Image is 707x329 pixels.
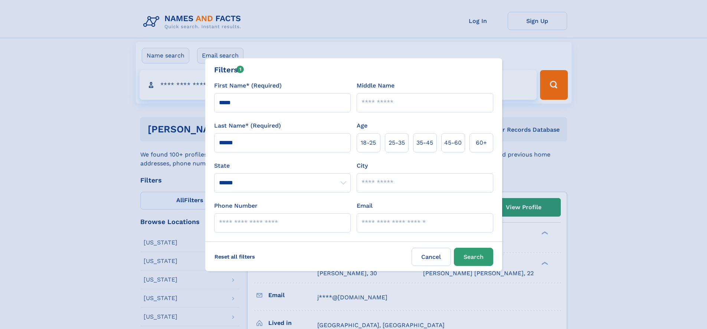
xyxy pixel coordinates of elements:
span: 18‑25 [361,138,376,147]
div: Filters [214,64,244,75]
button: Search [454,248,493,266]
span: 35‑45 [416,138,433,147]
label: Cancel [412,248,451,266]
label: State [214,161,351,170]
label: First Name* (Required) [214,81,282,90]
label: City [357,161,368,170]
label: Phone Number [214,201,258,210]
label: Last Name* (Required) [214,121,281,130]
span: 60+ [476,138,487,147]
label: Reset all filters [210,248,260,266]
label: Email [357,201,373,210]
span: 45‑60 [444,138,462,147]
span: 25‑35 [389,138,405,147]
label: Age [357,121,367,130]
label: Middle Name [357,81,395,90]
